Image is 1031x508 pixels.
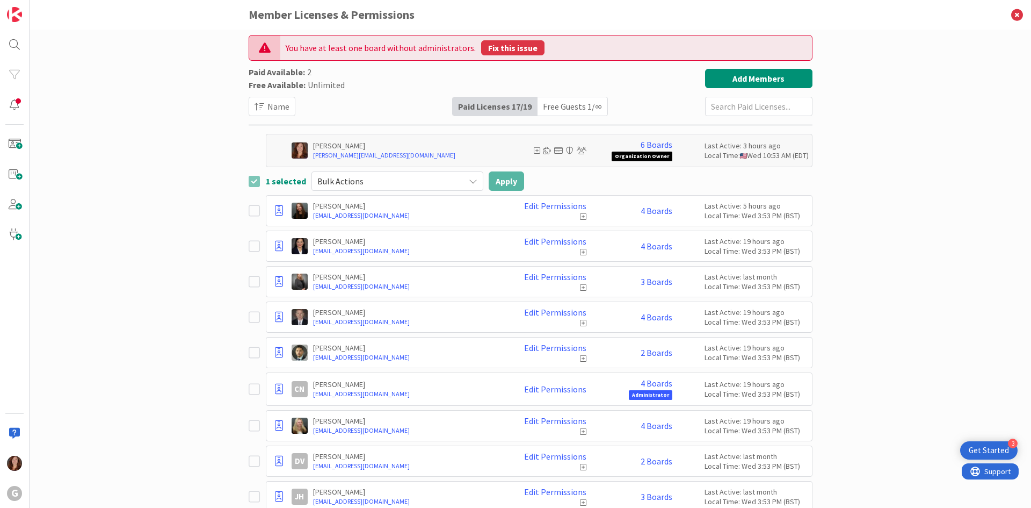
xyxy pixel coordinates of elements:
[313,353,500,362] a: [EMAIL_ADDRESS][DOMAIN_NAME]
[286,41,476,54] span: You have at least one board without administrators.
[23,2,49,15] span: Support
[292,345,308,361] img: CG
[705,452,807,461] div: Last Active: last month
[641,421,672,431] a: 4 Boards
[313,141,500,151] p: [PERSON_NAME]
[705,141,807,151] div: Last Active: 3 hours ago
[705,237,807,246] div: Last Active: 19 hours ago
[524,343,586,353] a: Edit Permissions
[313,426,500,435] a: [EMAIL_ADDRESS][DOMAIN_NAME]
[7,7,22,22] img: Visit kanbanzone.com
[641,492,672,502] a: 3 Boards
[292,203,308,219] img: AM
[641,241,672,251] a: 4 Boards
[641,456,672,466] a: 2 Boards
[313,452,500,461] p: [PERSON_NAME]
[705,69,812,88] button: Add Members
[705,461,807,471] div: Local Time: Wed 3:53 PM (BST)
[705,343,807,353] div: Last Active: 19 hours ago
[705,211,807,220] div: Local Time: Wed 3:53 PM (BST)
[524,416,586,426] a: Edit Permissions
[524,307,586,317] a: Edit Permissions
[292,309,308,325] img: BG
[313,343,500,353] p: [PERSON_NAME]
[292,489,308,505] div: JH
[453,97,538,116] div: Paid Licenses 17 / 19
[313,237,500,246] p: [PERSON_NAME]
[489,171,524,191] button: Apply
[292,274,308,290] img: BS
[313,211,500,220] a: [EMAIL_ADDRESS][DOMAIN_NAME]
[641,312,672,322] a: 4 Boards
[313,497,500,506] a: [EMAIL_ADDRESS][DOMAIN_NAME]
[524,384,586,394] a: Edit Permissions
[313,317,500,327] a: [EMAIL_ADDRESS][DOMAIN_NAME]
[705,282,807,291] div: Local Time: Wed 3:53 PM (BST)
[1008,439,1018,448] div: 3
[524,487,586,497] a: Edit Permissions
[292,418,308,434] img: DS
[641,277,672,287] a: 3 Boards
[641,348,672,357] a: 2 Boards
[308,80,345,90] span: Unlimited
[705,317,807,327] div: Local Time: Wed 3:53 PM (BST)
[705,426,807,435] div: Local Time: Wed 3:53 PM (BST)
[313,416,500,426] p: [PERSON_NAME]
[7,486,22,501] div: G
[705,487,807,497] div: Last Active: last month
[249,80,306,90] span: Free Available:
[313,380,500,389] p: [PERSON_NAME]
[524,201,586,211] a: Edit Permissions
[313,487,500,497] p: [PERSON_NAME]
[313,282,500,291] a: [EMAIL_ADDRESS][DOMAIN_NAME]
[705,97,812,116] input: Search Paid Licenses...
[705,380,807,389] div: Last Active: 19 hours ago
[249,67,305,77] span: Paid Available:
[266,175,306,188] span: 1 selected
[641,378,672,388] a: 4 Boards
[313,307,500,317] p: [PERSON_NAME]
[481,40,544,55] button: Fix this issue
[524,452,586,461] a: Edit Permissions
[313,461,500,471] a: [EMAIL_ADDRESS][DOMAIN_NAME]
[629,390,672,400] span: Administrator
[313,272,500,282] p: [PERSON_NAME]
[705,307,807,317] div: Last Active: 19 hours ago
[960,441,1018,460] div: Open Get Started checklist, remaining modules: 3
[307,67,311,77] span: 2
[524,272,586,282] a: Edit Permissions
[538,97,607,116] div: Free Guests 1 / ∞
[313,246,500,256] a: [EMAIL_ADDRESS][DOMAIN_NAME]
[705,246,807,256] div: Local Time: Wed 3:53 PM (BST)
[313,151,500,160] a: [PERSON_NAME][EMAIL_ADDRESS][DOMAIN_NAME]
[740,153,747,159] img: us.png
[7,456,22,471] img: CA
[705,353,807,362] div: Local Time: Wed 3:53 PM (BST)
[524,237,586,246] a: Edit Permissions
[705,201,807,211] div: Last Active: 5 hours ago
[641,140,672,149] a: 6 Boards
[292,142,308,159] img: CA
[705,272,807,282] div: Last Active: last month
[267,100,289,113] span: Name
[313,201,500,211] p: [PERSON_NAME]
[292,453,308,469] div: DV
[249,97,295,116] button: Name
[292,238,308,254] img: AM
[705,389,807,399] div: Local Time: Wed 3:53 PM (BST)
[313,389,500,399] a: [EMAIL_ADDRESS][DOMAIN_NAME]
[292,381,308,397] div: CN
[969,445,1009,456] div: Get Started
[641,206,672,216] a: 4 Boards
[705,416,807,426] div: Last Active: 19 hours ago
[612,152,672,161] span: Organization Owner
[705,497,807,506] div: Local Time: Wed 3:53 PM (BST)
[705,151,807,160] div: Local Time: Wed 10:53 AM (EDT)
[317,174,459,189] span: Bulk Actions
